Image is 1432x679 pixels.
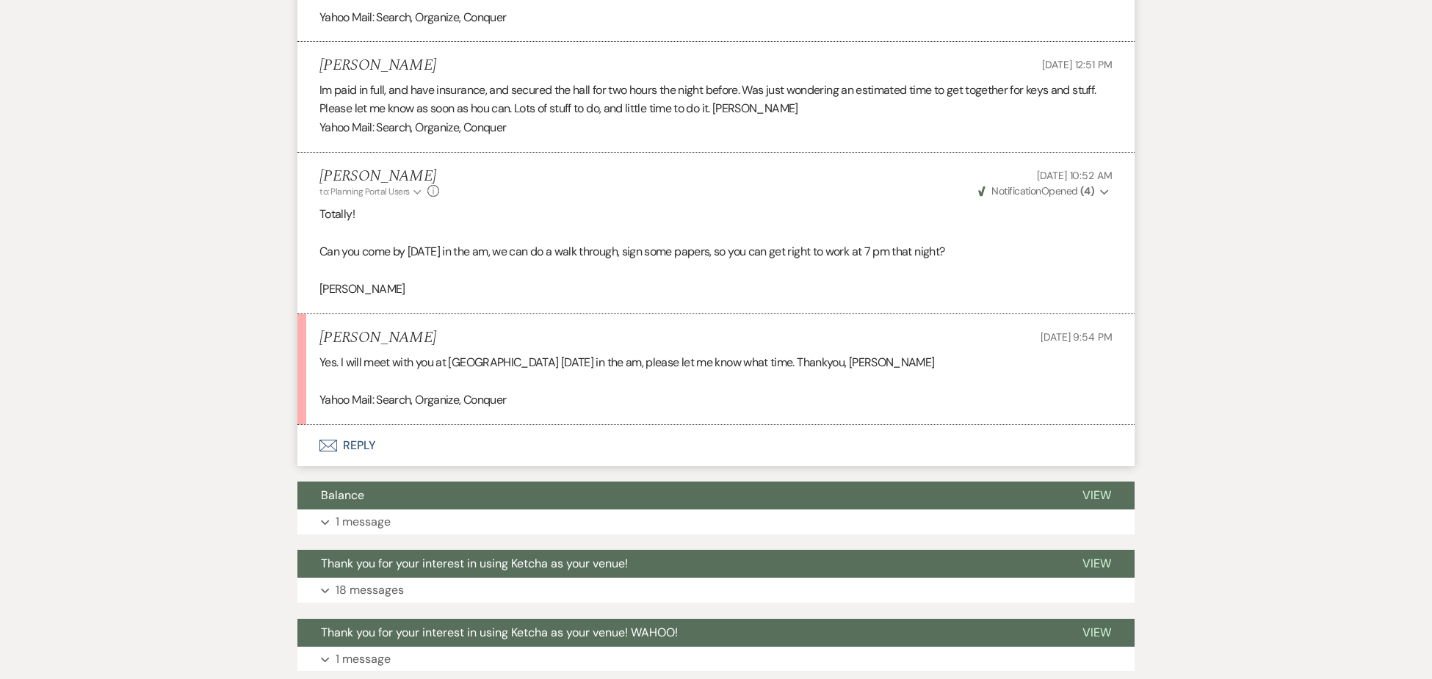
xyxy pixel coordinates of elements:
div: Yes. I will meet with you at [GEOGRAPHIC_DATA] [DATE] in the am, please let me know what time. Th... [319,353,1113,410]
span: [DATE] 9:54 PM [1041,330,1113,344]
span: View [1082,487,1111,503]
button: Thank you for your interest in using Ketcha as your venue! WAHOO! [297,619,1059,647]
button: Reply [297,425,1135,466]
button: 18 messages [297,578,1135,603]
p: Can you come by [DATE] in the am, we can do a walk through, sign some papers, so you can get righ... [319,242,1113,261]
span: View [1082,625,1111,640]
span: Notification [991,184,1041,197]
h5: [PERSON_NAME] [319,167,439,186]
button: to: Planning Portal Users [319,185,424,198]
span: View [1082,556,1111,571]
p: 1 message [336,512,391,531]
button: View [1059,619,1135,647]
h5: [PERSON_NAME] [319,57,436,75]
span: Balance [321,487,364,503]
span: [DATE] 12:51 PM [1042,58,1113,71]
button: View [1059,550,1135,578]
button: 1 message [297,509,1135,534]
span: [DATE] 10:52 AM [1037,169,1113,182]
strong: ( 4 ) [1080,184,1094,197]
span: Thank you for your interest in using Ketcha as your venue! WAHOO! [321,625,678,640]
button: View [1059,482,1135,509]
p: [PERSON_NAME] [319,280,1113,299]
span: Thank you for your interest in using Ketcha as your venue! [321,556,628,571]
h5: [PERSON_NAME] [319,329,436,347]
div: Im paid in full, and have insurance, and secured the hall for two hours the night before. Was jus... [319,81,1113,137]
p: 1 message [336,650,391,669]
button: 1 message [297,647,1135,672]
span: to: Planning Portal Users [319,186,410,197]
span: Opened [978,184,1094,197]
p: Totally! [319,205,1113,224]
button: NotificationOpened (4) [976,184,1113,199]
button: Thank you for your interest in using Ketcha as your venue! [297,550,1059,578]
button: Balance [297,482,1059,509]
p: 18 messages [336,581,404,600]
